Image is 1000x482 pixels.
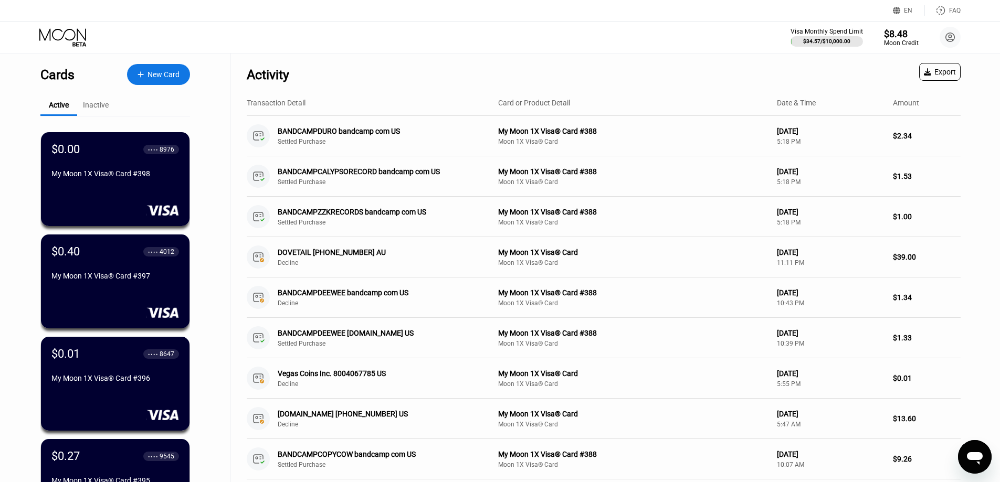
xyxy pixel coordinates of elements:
[777,288,885,297] div: [DATE]
[247,116,961,156] div: BANDCAMPDURO bandcamp com USSettled PurchaseMy Moon 1X Visa® Card #388Moon 1X Visa® Card[DATE]5:1...
[278,299,497,307] div: Decline
[160,146,174,153] div: 8976
[278,127,481,135] div: BANDCAMPDURO bandcamp com US
[904,7,912,14] div: EN
[498,380,769,388] div: Moon 1X Visa® Card
[498,219,769,226] div: Moon 1X Visa® Card
[51,374,179,382] div: My Moon 1X Visa® Card #396
[958,440,992,474] iframe: Кнопка запуска окна обмена сообщениями
[278,138,497,145] div: Settled Purchase
[893,334,961,342] div: $1.33
[949,7,961,14] div: FAQ
[777,380,885,388] div: 5:55 PM
[777,369,885,378] div: [DATE]
[498,410,769,418] div: My Moon 1X Visa® Card
[278,369,481,378] div: Vegas Coins Inc. 8004067785 US
[884,28,919,47] div: $8.48Moon Credit
[893,253,961,261] div: $39.00
[777,248,885,256] div: [DATE]
[148,148,158,151] div: ● ● ● ●
[498,340,769,347] div: Moon 1X Visa® Card
[893,414,961,423] div: $13.60
[777,299,885,307] div: 10:43 PM
[148,455,158,458] div: ● ● ● ●
[278,329,481,337] div: BANDCAMPDEEWEE [DOMAIN_NAME] US
[49,101,69,109] div: Active
[278,167,481,176] div: BANDCAMPCALYPSORECORD bandcamp com US
[498,299,769,307] div: Moon 1X Visa® Card
[278,421,497,428] div: Decline
[893,5,925,16] div: EN
[41,234,190,328] div: $0.40● ● ● ●4012My Moon 1X Visa® Card #397
[884,28,919,39] div: $8.48
[777,208,885,216] div: [DATE]
[247,277,961,318] div: BANDCAMPDEEWEE bandcamp com USDeclineMy Moon 1X Visa® Card #388Moon 1X Visa® Card[DATE]10:43 PM$1.34
[278,288,481,297] div: BANDCAMPDEEWEE bandcamp com US
[278,259,497,266] div: Decline
[278,248,481,256] div: DOVETAIL [PHONE_NUMBER] AU
[41,337,190,431] div: $0.01● ● ● ●8647My Moon 1X Visa® Card #396
[278,410,481,418] div: [DOMAIN_NAME] [PHONE_NUMBER] US
[498,208,769,216] div: My Moon 1X Visa® Card #388
[247,318,961,358] div: BANDCAMPDEEWEE [DOMAIN_NAME] USSettled PurchaseMy Moon 1X Visa® Card #388Moon 1X Visa® Card[DATE]...
[777,410,885,418] div: [DATE]
[247,197,961,237] div: BANDCAMPZZKRECORDS bandcamp com USSettled PurchaseMy Moon 1X Visa® Card #388Moon 1X Visa® Card[DA...
[148,70,180,79] div: New Card
[278,461,497,468] div: Settled Purchase
[498,461,769,468] div: Moon 1X Visa® Card
[498,99,570,107] div: Card or Product Detail
[925,5,961,16] div: FAQ
[498,421,769,428] div: Moon 1X Visa® Card
[919,63,961,81] div: Export
[247,99,306,107] div: Transaction Detail
[498,288,769,297] div: My Moon 1X Visa® Card #388
[777,340,885,347] div: 10:39 PM
[247,67,289,82] div: Activity
[247,399,961,439] div: [DOMAIN_NAME] [PHONE_NUMBER] USDeclineMy Moon 1X Visa® CardMoon 1X Visa® Card[DATE]5:47 AM$13.60
[498,450,769,458] div: My Moon 1X Visa® Card #388
[40,67,75,82] div: Cards
[83,101,109,109] div: Inactive
[498,329,769,337] div: My Moon 1X Visa® Card #388
[51,272,179,280] div: My Moon 1X Visa® Card #397
[777,461,885,468] div: 10:07 AM
[893,293,961,302] div: $1.34
[51,169,179,178] div: My Moon 1X Visa® Card #398
[278,219,497,226] div: Settled Purchase
[777,99,816,107] div: Date & Time
[893,99,919,107] div: Amount
[148,250,158,253] div: ● ● ● ●
[498,167,769,176] div: My Moon 1X Visa® Card #388
[803,38,850,44] div: $34.57 / $10,000.00
[893,172,961,180] div: $1.53
[278,380,497,388] div: Decline
[791,28,863,47] div: Visa Monthly Spend Limit$34.57/$10,000.00
[777,178,885,186] div: 5:18 PM
[51,347,80,360] div: $0.01
[51,143,80,156] div: $0.00
[777,450,885,458] div: [DATE]
[777,329,885,337] div: [DATE]
[278,450,481,458] div: BANDCAMPCOPYCOW bandcamp com US
[247,237,961,277] div: DOVETAIL [PHONE_NUMBER] AUDeclineMy Moon 1X Visa® CardMoon 1X Visa® Card[DATE]11:11 PM$39.00
[777,219,885,226] div: 5:18 PM
[278,178,497,186] div: Settled Purchase
[498,127,769,135] div: My Moon 1X Visa® Card #388
[893,374,961,382] div: $0.01
[51,245,80,258] div: $0.40
[160,350,174,358] div: 8647
[777,167,885,176] div: [DATE]
[884,39,919,47] div: Moon Credit
[777,421,885,428] div: 5:47 AM
[893,132,961,140] div: $2.34
[924,68,956,76] div: Export
[278,340,497,347] div: Settled Purchase
[148,352,158,356] div: ● ● ● ●
[247,156,961,197] div: BANDCAMPCALYPSORECORD bandcamp com USSettled PurchaseMy Moon 1X Visa® Card #388Moon 1X Visa® Card...
[278,208,481,216] div: BANDCAMPZZKRECORDS bandcamp com US
[41,132,190,226] div: $0.00● ● ● ●8976My Moon 1X Visa® Card #398
[160,248,174,255] div: 4012
[498,369,769,378] div: My Moon 1X Visa® Card
[893,212,961,221] div: $1.00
